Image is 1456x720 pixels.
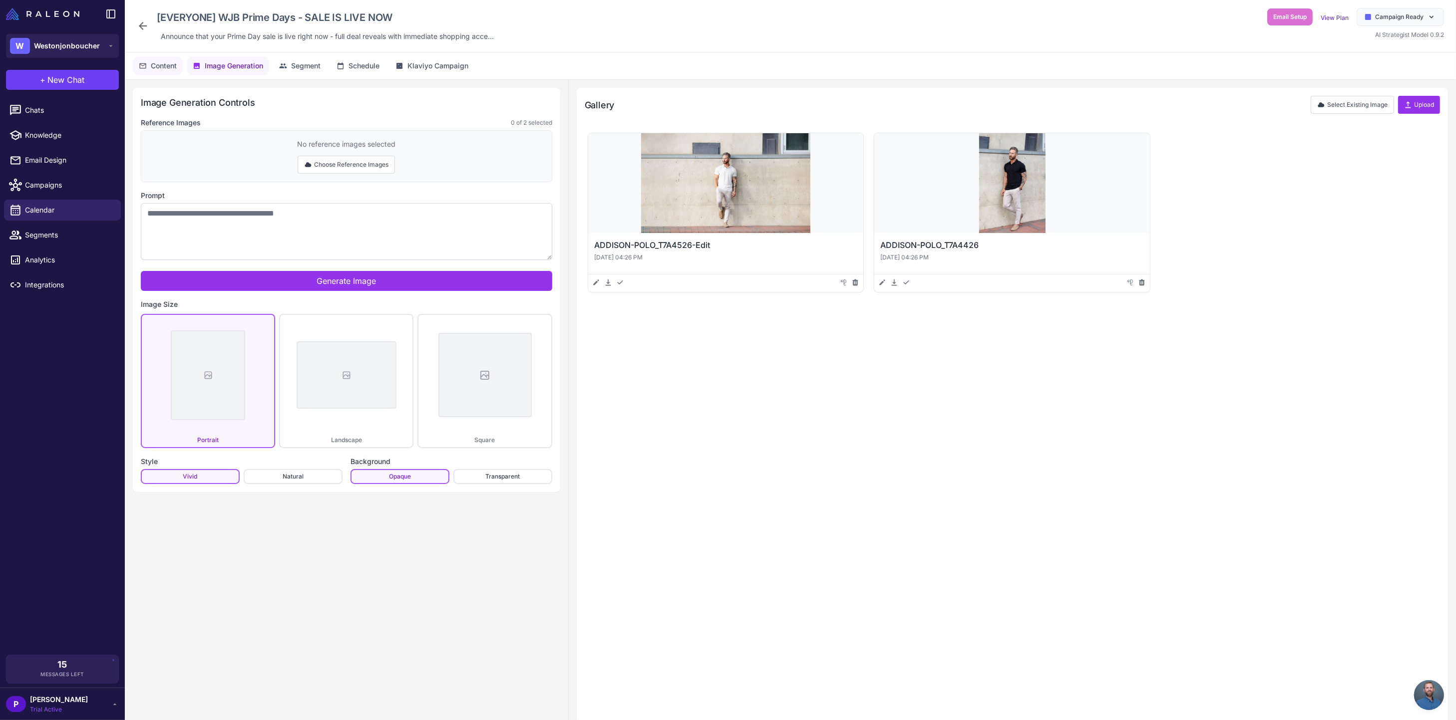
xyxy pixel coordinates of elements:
span: Klaviyo Campaign [407,60,468,71]
button: Select Existing Image [1311,96,1394,114]
a: Raleon Logo [6,8,83,20]
span: Knowledge [25,130,113,141]
span: Segment [291,60,321,71]
span: Calendar [25,205,113,216]
h2: Image Generation Controls [141,96,552,109]
span: 0 of 2 selected [511,118,552,127]
button: Vivid [141,469,240,484]
a: Analytics [4,249,121,270]
span: + [40,74,46,86]
button: Content [133,56,183,75]
div: Click to edit campaign name [153,8,498,27]
span: Email Setup [1273,12,1307,21]
button: Segment [273,56,327,75]
span: Analytics [25,254,113,265]
a: Email Design [4,150,121,171]
button: Transparent [453,469,552,484]
span: Portrait [197,436,219,444]
p: [DATE] 04:26 PM [880,253,1144,262]
span: Chats [25,105,113,116]
span: [PERSON_NAME] [30,694,88,705]
a: Integrations [4,274,121,295]
span: Square [475,436,495,444]
button: Schedule [331,56,385,75]
button: Square [417,314,552,448]
img: Raleon Logo [6,8,79,20]
span: Email Design [25,155,113,166]
span: Messages Left [40,671,84,678]
span: Landscape [331,436,362,444]
span: Integrations [25,279,113,290]
a: Campaigns [4,175,121,196]
span: 15 [58,660,67,669]
a: Calendar [4,200,121,221]
button: Email Setup [1267,8,1313,25]
div: No reference images selected [297,139,395,150]
label: Prompt [141,190,552,201]
button: Choose Reference Images [298,156,395,174]
span: Schedule [349,60,379,71]
span: New Chat [48,74,85,86]
label: Reference Images [141,117,201,128]
div: Open chat [1414,680,1444,710]
a: Chats [4,100,121,121]
div: W [10,38,30,54]
h2: Gallery [585,98,615,112]
a: Knowledge [4,125,121,146]
label: Image Size [141,299,552,310]
span: Trial Active [30,705,88,714]
span: Image Generation [205,60,263,71]
button: Portrait [141,314,275,448]
span: Segments [25,230,113,240]
div: Click to edit description [157,29,498,44]
button: WWestonjonboucher [6,34,119,58]
a: Segments [4,225,121,245]
button: Opaque [351,469,449,484]
button: Generate Image [141,271,552,291]
div: P [6,696,26,712]
a: View Plan [1321,14,1349,21]
button: Klaviyo Campaign [389,56,474,75]
button: Landscape [279,314,413,448]
span: Campaign Ready [1375,12,1424,21]
span: Westonjonboucher [34,40,100,51]
span: AI Strategist Model 0.9.2 [1375,31,1444,38]
label: Style [141,456,343,467]
h3: ADDISON-POLO_T7A4526-Edit [594,239,858,251]
span: Campaigns [25,180,113,191]
label: Background [351,456,552,467]
h3: ADDISON-POLO_T7A4426 [880,239,1144,251]
span: Content [151,60,177,71]
p: [DATE] 04:26 PM [594,253,858,262]
button: +New Chat [6,70,119,90]
button: Upload [1398,96,1440,114]
span: Announce that your Prime Day sale is live right now - full deal reveals with immediate shopping a... [161,31,494,42]
button: Image Generation [187,56,269,75]
button: Natural [244,469,343,484]
span: Generate Image [317,276,376,286]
